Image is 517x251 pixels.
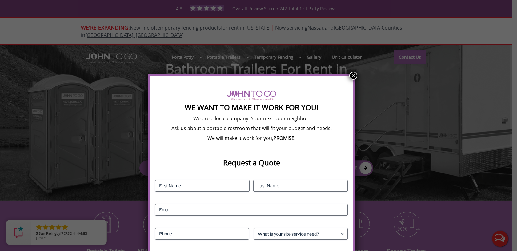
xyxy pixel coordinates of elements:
input: First Name [155,180,250,192]
input: Email [155,204,348,216]
strong: Request a Quote [223,157,280,168]
img: logo of viptogo [227,90,276,100]
button: Close [349,72,357,80]
b: PROMISE! [273,135,295,141]
strong: We Want To Make It Work For You! [185,102,318,112]
input: Phone [155,228,249,240]
p: Ask us about a portable restroom that will fit your budget and needs. [155,125,348,132]
input: Last Name [253,180,348,192]
p: We are a local company. Your next door neighbor! [155,115,348,122]
p: We will make it work for you, [155,135,348,141]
